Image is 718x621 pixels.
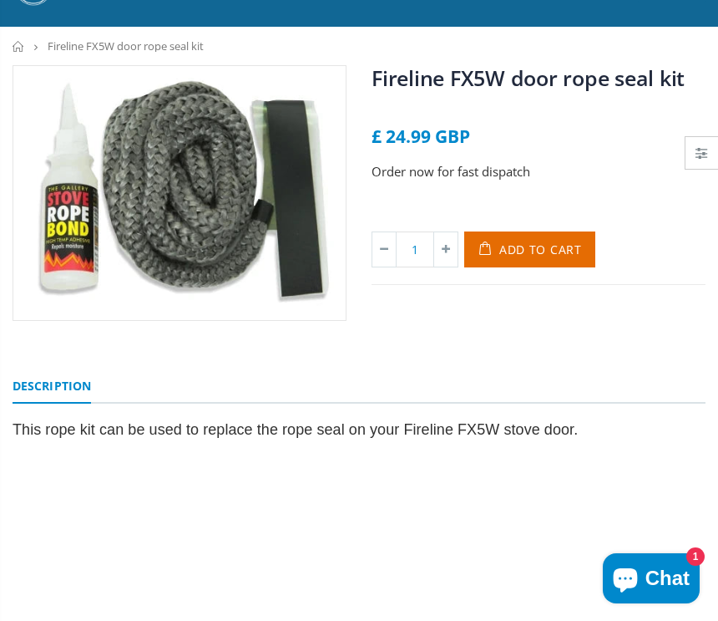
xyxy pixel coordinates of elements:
button: Add to Cart [464,232,595,267]
p: Order now for fast dispatch [372,162,705,181]
span: £ 24.99 GBP [372,125,470,148]
span: Add to Cart [499,242,582,257]
inbox-online-store-chat: Shopify online store chat [598,553,705,608]
a: Home [13,41,25,52]
a: Fireline FX5W door rope seal kit [372,64,685,92]
span: Fireline FX5W door rope seal kit [48,38,204,53]
img: Fireline_FX5W_door_rope_seal_kit_800x_crop_center.webp [13,66,346,320]
span: This rope kit can be used to replace the rope seal on your Fireline FX5W stove door. [13,421,578,438]
a: Description [13,370,91,404]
